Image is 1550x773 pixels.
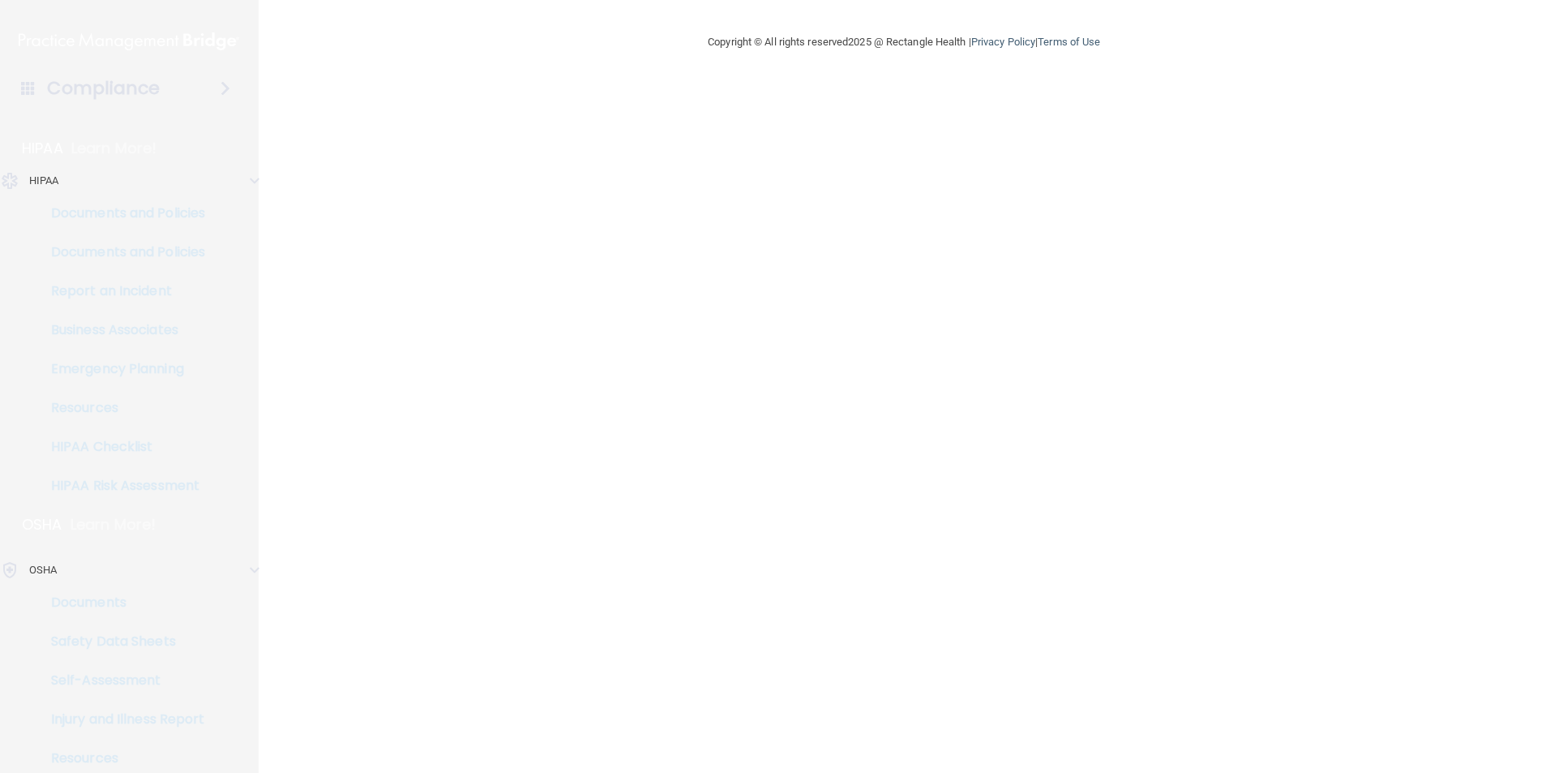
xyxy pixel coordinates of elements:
[11,595,232,611] p: Documents
[29,560,57,580] p: OSHA
[11,361,232,377] p: Emergency Planning
[11,400,232,416] p: Resources
[22,515,62,535] p: OSHA
[11,322,232,338] p: Business Associates
[19,25,239,58] img: PMB logo
[47,77,160,100] h4: Compliance
[11,478,232,494] p: HIPAA Risk Assessment
[11,439,232,455] p: HIPAA Checklist
[11,672,232,689] p: Self-Assessment
[11,283,232,299] p: Report an Incident
[971,36,1035,48] a: Privacy Policy
[11,244,232,260] p: Documents and Policies
[608,16,1200,68] div: Copyright © All rights reserved 2025 @ Rectangle Health | |
[11,711,232,728] p: Injury and Illness Report
[11,205,232,221] p: Documents and Policies
[22,139,63,158] p: HIPAA
[11,633,232,650] p: Safety Data Sheets
[1038,36,1100,48] a: Terms of Use
[71,139,157,158] p: Learn More!
[29,171,59,191] p: HIPAA
[71,515,156,535] p: Learn More!
[11,750,232,767] p: Resources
